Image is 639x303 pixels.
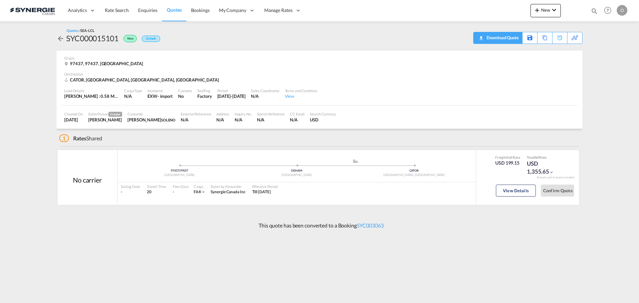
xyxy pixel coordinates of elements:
[157,93,173,99] div: - import
[549,170,554,175] md-icon: icon-chevron-down
[66,33,118,44] div: SYC000015101
[194,189,201,194] span: FAK
[64,77,221,83] div: CATOR, Toronto, ON, Americas
[477,32,519,43] div: Download Quote
[178,88,192,93] div: Customs
[257,111,285,116] div: Search Reference
[64,117,83,123] div: 26 Sep 2025
[88,117,122,123] div: Pablo Gomez Saldarriaga
[533,7,558,13] span: New
[124,88,142,93] div: Cargo Type
[64,56,575,61] div: Origin
[252,189,271,195] div: Till 26 Oct 2025
[264,7,293,14] span: Manage Rates
[59,135,102,142] div: Shared
[496,185,536,197] button: View Details
[533,6,541,14] md-icon: icon-plus 400-fg
[310,117,336,123] div: USD
[147,88,173,93] div: Incoterms
[495,160,520,166] div: USD 199.15
[59,134,69,142] span: 1
[147,184,166,189] div: Transit Time
[285,93,317,99] div: View
[251,93,279,99] div: N/A
[355,173,473,177] div: [GEOGRAPHIC_DATA], [GEOGRAPHIC_DATA]
[257,117,285,123] div: N/A
[118,33,138,44] div: Won
[211,189,245,194] span: Synergie Canada Inc
[197,93,212,99] div: Factory Stuffing
[147,189,166,195] div: 20
[238,169,355,173] div: DEHAM
[219,7,246,14] span: My Company
[121,189,140,195] div: -
[124,93,142,99] div: N/A
[181,117,211,123] div: N/A
[310,111,336,116] div: Search Currency
[591,7,598,17] div: icon-magnify
[532,176,579,179] div: Remark and Inclusion included
[167,7,181,13] span: Quotes
[235,111,252,116] div: Inquiry No.
[617,5,627,16] div: O
[57,33,66,44] div: icon-arrow-left
[178,93,192,99] div: No
[173,189,174,195] div: -
[147,93,157,99] div: EXW
[477,32,519,43] div: Quote PDF is not available at this time
[121,184,140,189] div: Sailing Date
[541,185,574,197] button: Confirm Quote
[550,6,558,14] md-icon: icon-chevron-down
[602,5,613,16] span: Help
[238,173,355,177] div: [GEOGRAPHIC_DATA]
[194,184,206,189] div: Cargo
[181,111,211,116] div: External Reference
[67,28,95,33] div: Quotes /SEA-LCL
[217,93,246,99] div: 26 Oct 2025
[485,32,519,43] div: Download Quote
[73,175,102,185] div: No carrier
[138,7,157,13] span: Enquiries
[211,184,245,189] div: Rates by Forwarder
[70,61,143,66] span: 97437, 97437, [GEOGRAPHIC_DATA]
[216,117,229,123] div: N/A
[64,93,119,99] div: [PERSON_NAME] : 0.58 MT | Volumetric Wt : 1.72 CBM | Chargeable Wt : 1.72 W/M
[602,5,617,17] div: Help
[252,189,271,194] span: Till [DATE]
[57,35,65,43] md-icon: icon-arrow-left
[127,37,135,43] span: Won
[64,88,119,93] div: Load Details
[127,111,175,116] div: Customer
[290,117,305,123] div: N/A
[531,4,561,17] button: icon-plus 400-fgNewicon-chevron-down
[290,111,305,116] div: CC Email
[173,184,189,189] div: Free Days
[108,112,122,117] span: Creator
[180,169,188,172] span: 97437
[80,28,94,33] span: SEA-LCL
[64,72,575,76] div: Destination
[64,111,83,116] div: Created On
[527,160,560,176] div: USD 1,355.65
[201,190,206,194] md-icon: icon-chevron-down
[191,7,210,13] span: Bookings
[235,117,252,123] div: N/A
[10,3,55,18] img: 1f56c880d42311ef80fc7dca854c8e59.png
[105,7,129,13] span: Rate Search
[216,111,229,116] div: Address
[142,36,160,42] div: Default
[507,155,513,159] span: Sell
[88,111,122,117] div: Sales Person
[252,184,278,189] div: Effective Period
[495,155,520,160] div: Freight Rate
[285,88,317,93] div: Terms and Condition
[251,88,279,93] div: Sales Coordinator
[68,7,87,14] span: Analytics
[477,33,485,38] md-icon: icon-download
[355,169,473,173] div: CATOR
[357,222,384,228] a: SYC003063
[197,88,212,93] div: Stuffing
[523,32,537,44] div: Save As Template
